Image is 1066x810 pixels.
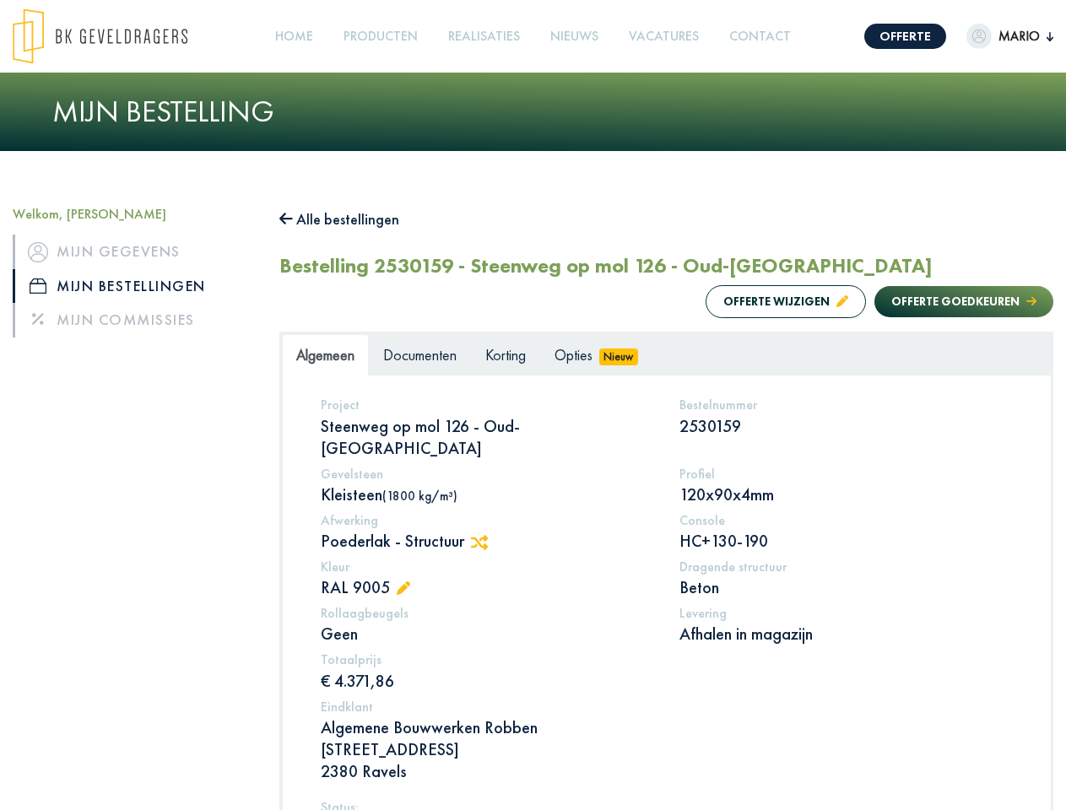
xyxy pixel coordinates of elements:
[599,348,638,365] span: Nieuw
[13,206,254,222] h5: Welkom, [PERSON_NAME]
[321,397,654,413] h5: Project
[321,651,654,667] h5: Totaalprijs
[321,738,459,782] span: [STREET_ADDRESS] 2380 Ravels
[28,242,48,262] img: icon
[13,269,254,303] a: iconMijn bestellingen
[52,94,1015,130] h1: Mijn bestelling
[279,254,933,278] h2: Bestelling 2530159 - Steenweg op mol 126 - Oud-[GEOGRAPHIC_DATA]
[679,466,1013,482] h5: Profiel
[321,559,654,575] h5: Kleur
[321,483,654,505] p: Kleisteen
[679,623,1013,645] p: Afhalen in magazijn
[321,623,654,645] p: Geen
[864,24,946,49] a: Offerte
[441,18,527,56] a: Realisaties
[706,285,866,318] button: Offerte wijzigen
[321,699,1013,715] h5: Eindklant
[282,334,1051,375] ul: Tabs
[279,206,399,233] button: Alle bestellingen
[321,670,654,692] p: € 4.371,86
[992,26,1047,46] span: Mario
[321,512,654,528] h5: Afwerking
[679,530,1013,552] p: HC+130-190
[13,303,254,337] a: Mijn commissies
[679,397,1013,413] h5: Bestelnummer
[296,345,354,364] span: Algemeen
[321,576,654,598] p: RAL 9005
[679,576,1013,598] p: Beton
[268,18,320,56] a: Home
[622,18,706,56] a: Vacatures
[321,716,1013,782] p: Algemene Bouwwerken Robben
[30,278,46,294] img: icon
[13,8,187,64] img: logo
[544,18,605,56] a: Nieuws
[337,18,425,56] a: Producten
[679,415,1013,437] p: 2530159
[13,235,254,268] a: iconMijn gegevens
[485,345,526,364] span: Korting
[679,559,1013,575] h5: Dragende structuur
[966,24,1053,49] button: Mario
[321,530,654,552] p: Poederlak - Structuur
[874,286,1053,317] button: Offerte goedkeuren
[679,605,1013,621] h5: Levering
[321,415,654,459] p: Steenweg op mol 126 - Oud-[GEOGRAPHIC_DATA]
[321,466,654,482] h5: Gevelsteen
[383,345,457,364] span: Documenten
[679,512,1013,528] h5: Console
[321,605,654,621] h5: Rollaagbeugels
[382,488,457,504] span: (1800 kg/m³)
[722,18,798,56] a: Contact
[966,24,992,49] img: dummypic.png
[679,483,1013,505] p: 120x90x4mm
[555,345,593,364] span: Opties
